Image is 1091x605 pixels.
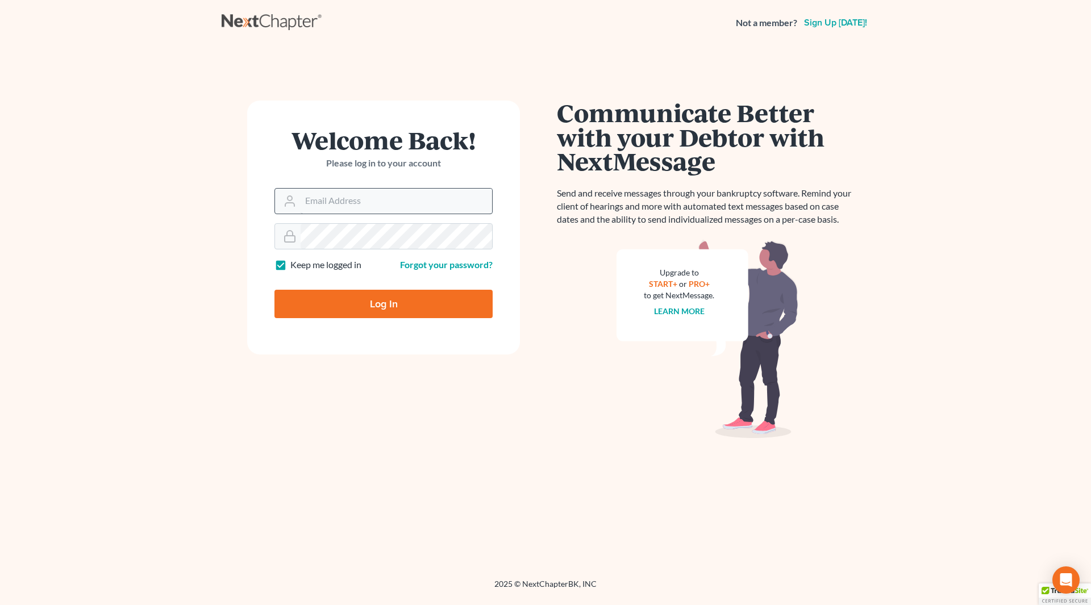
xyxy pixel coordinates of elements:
p: Please log in to your account [274,157,493,170]
div: 2025 © NextChapterBK, INC [222,578,869,599]
div: Open Intercom Messenger [1052,566,1080,594]
strong: Not a member? [736,16,797,30]
div: TrustedSite Certified [1039,583,1091,605]
a: Learn more [654,306,705,316]
span: or [679,279,687,289]
a: Sign up [DATE]! [802,18,869,27]
a: PRO+ [689,279,710,289]
a: Forgot your password? [400,259,493,270]
a: START+ [649,279,677,289]
label: Keep me logged in [290,258,361,272]
p: Send and receive messages through your bankruptcy software. Remind your client of hearings and mo... [557,187,858,226]
div: Upgrade to [644,267,714,278]
h1: Welcome Back! [274,128,493,152]
h1: Communicate Better with your Debtor with NextMessage [557,101,858,173]
div: to get NextMessage. [644,290,714,301]
img: nextmessage_bg-59042aed3d76b12b5cd301f8e5b87938c9018125f34e5fa2b7a6b67550977c72.svg [617,240,798,439]
input: Email Address [301,189,492,214]
input: Log In [274,290,493,318]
